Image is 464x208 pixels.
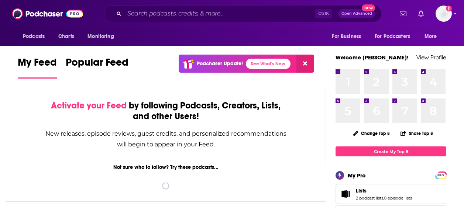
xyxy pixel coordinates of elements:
[336,146,446,156] a: Create My Top 8
[315,9,332,18] span: Ctrl K
[415,7,427,20] a: Show notifications dropdown
[436,6,452,22] span: Logged in as molly.burgoyne
[66,56,128,79] a: Popular Feed
[18,56,57,79] a: My Feed
[43,128,289,150] div: New releases, episode reviews, guest credits, and personalized recommendations will begin to appe...
[54,30,79,44] a: Charts
[338,189,353,199] a: Lists
[425,31,437,42] span: More
[348,172,366,179] div: My Pro
[43,100,289,122] div: by following Podcasts, Creators, Lists, and other Users!
[66,56,128,73] span: Popular Feed
[370,30,421,44] button: open menu
[356,195,383,201] a: 2 podcast lists
[436,6,452,22] button: Show profile menu
[336,54,409,61] a: Welcome [PERSON_NAME]!
[124,8,315,20] input: Search podcasts, credits, & more...
[446,6,452,11] svg: Add a profile image
[356,187,412,194] a: Lists
[348,129,394,138] button: Change Top 8
[341,12,372,15] span: Open Advanced
[338,9,375,18] button: Open AdvancedNew
[383,195,384,201] span: ,
[384,195,412,201] a: 0 episode lists
[362,4,375,11] span: New
[6,164,326,170] div: Not sure who to follow? Try these podcasts...
[82,30,123,44] button: open menu
[336,184,446,204] span: Lists
[416,54,446,61] a: View Profile
[400,126,433,141] button: Share Top 8
[51,100,127,111] span: Activate your Feed
[246,59,291,69] a: See What's New
[87,31,114,42] span: Monitoring
[375,31,410,42] span: For Podcasters
[197,60,243,67] p: Podchaser Update!
[397,7,409,20] a: Show notifications dropdown
[327,30,370,44] button: open menu
[104,5,382,22] div: Search podcasts, credits, & more...
[436,173,445,178] span: PRO
[436,6,452,22] img: User Profile
[18,56,57,73] span: My Feed
[332,31,361,42] span: For Business
[356,187,367,194] span: Lists
[12,7,83,21] img: Podchaser - Follow, Share and Rate Podcasts
[23,31,45,42] span: Podcasts
[18,30,54,44] button: open menu
[58,31,74,42] span: Charts
[419,30,446,44] button: open menu
[436,172,445,178] a: PRO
